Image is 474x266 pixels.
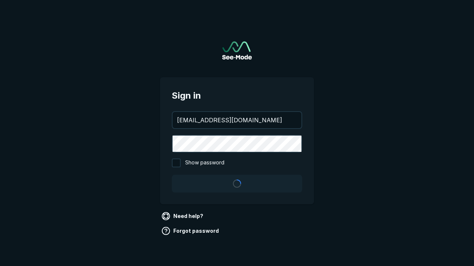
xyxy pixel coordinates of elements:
a: Need help? [160,210,206,222]
a: Forgot password [160,225,222,237]
span: Sign in [172,89,302,102]
input: your@email.com [173,112,301,128]
img: See-Mode Logo [222,41,252,59]
a: Go to sign in [222,41,252,59]
span: Show password [185,158,224,167]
